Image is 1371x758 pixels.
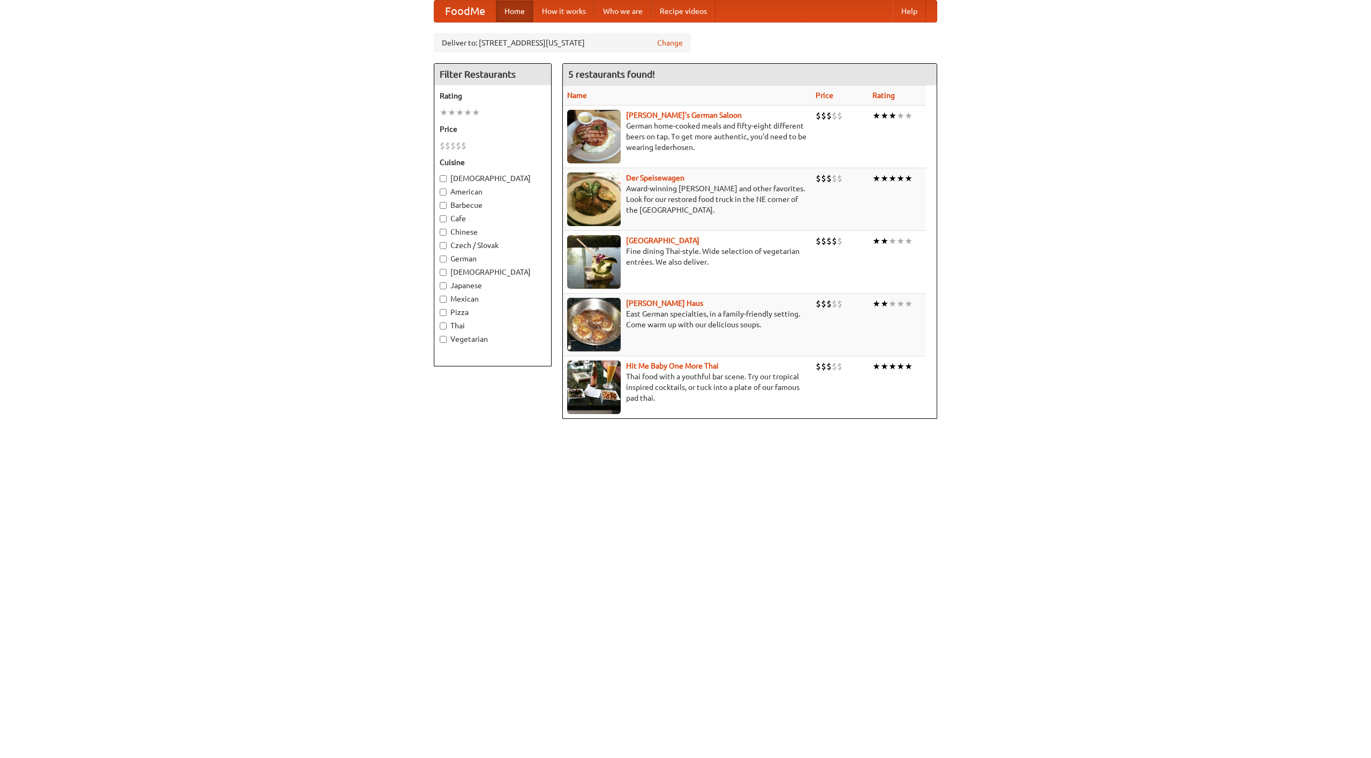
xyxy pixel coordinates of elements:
ng-pluralize: 5 restaurants found! [568,69,655,79]
li: $ [440,140,445,152]
li: ★ [888,172,897,184]
li: ★ [872,235,880,247]
a: Help [893,1,926,22]
input: Pizza [440,309,447,316]
li: ★ [872,110,880,122]
li: $ [832,235,837,247]
li: $ [826,361,832,372]
li: $ [821,235,826,247]
li: ★ [464,107,472,118]
div: Deliver to: [STREET_ADDRESS][US_STATE] [434,33,691,52]
li: ★ [456,107,464,118]
img: speisewagen.jpg [567,172,621,226]
li: ★ [880,235,888,247]
p: German home-cooked meals and fifty-eight different beers on tap. To get more authentic, you'd nee... [567,121,807,153]
input: American [440,189,447,196]
li: $ [837,298,842,310]
label: American [440,186,546,197]
a: Hit Me Baby One More Thai [626,362,719,370]
a: FoodMe [434,1,496,22]
li: ★ [897,110,905,122]
li: $ [816,235,821,247]
label: Japanese [440,280,546,291]
h4: Filter Restaurants [434,64,551,85]
li: $ [450,140,456,152]
li: ★ [880,110,888,122]
a: [GEOGRAPHIC_DATA] [626,236,699,245]
a: Price [816,91,833,100]
label: Barbecue [440,200,546,211]
p: Thai food with a youthful bar scene. Try our tropical inspired cocktails, or tuck into a plate of... [567,371,807,403]
li: $ [821,298,826,310]
input: Barbecue [440,202,447,209]
li: $ [445,140,450,152]
a: [PERSON_NAME] Haus [626,299,703,307]
li: $ [832,361,837,372]
li: $ [816,361,821,372]
a: How it works [533,1,594,22]
li: ★ [880,298,888,310]
li: $ [832,298,837,310]
img: kohlhaus.jpg [567,298,621,351]
li: ★ [888,298,897,310]
li: ★ [872,361,880,372]
li: ★ [888,361,897,372]
li: ★ [888,235,897,247]
img: satay.jpg [567,235,621,289]
label: Vegetarian [440,334,546,344]
li: ★ [897,298,905,310]
label: [DEMOGRAPHIC_DATA] [440,267,546,277]
li: ★ [872,298,880,310]
li: ★ [440,107,448,118]
h5: Rating [440,91,546,101]
h5: Price [440,124,546,134]
a: Home [496,1,533,22]
li: $ [821,361,826,372]
label: Chinese [440,227,546,237]
li: $ [821,110,826,122]
h5: Cuisine [440,157,546,168]
li: $ [826,172,832,184]
li: $ [826,110,832,122]
input: Cafe [440,215,447,222]
input: Vegetarian [440,336,447,343]
li: $ [837,235,842,247]
input: Thai [440,322,447,329]
li: ★ [448,107,456,118]
p: Fine dining Thai-style. Wide selection of vegetarian entrées. We also deliver. [567,246,807,267]
a: Rating [872,91,895,100]
li: ★ [897,361,905,372]
li: $ [816,110,821,122]
li: $ [826,235,832,247]
li: ★ [897,235,905,247]
li: $ [837,172,842,184]
li: ★ [905,235,913,247]
input: Japanese [440,282,447,289]
a: Change [657,37,683,48]
li: ★ [905,172,913,184]
li: ★ [897,172,905,184]
a: Recipe videos [651,1,715,22]
li: $ [816,172,821,184]
a: Name [567,91,587,100]
li: $ [832,110,837,122]
label: German [440,253,546,264]
label: Czech / Slovak [440,240,546,251]
label: Mexican [440,294,546,304]
label: Thai [440,320,546,331]
li: ★ [905,361,913,372]
p: East German specialties, in a family-friendly setting. Come warm up with our delicious soups. [567,309,807,330]
label: [DEMOGRAPHIC_DATA] [440,173,546,184]
input: German [440,256,447,262]
li: ★ [905,298,913,310]
li: $ [826,298,832,310]
input: [DEMOGRAPHIC_DATA] [440,269,447,276]
input: Czech / Slovak [440,242,447,249]
img: babythai.jpg [567,361,621,414]
label: Cafe [440,213,546,224]
li: $ [821,172,826,184]
b: [PERSON_NAME]'s German Saloon [626,111,742,119]
li: $ [832,172,837,184]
